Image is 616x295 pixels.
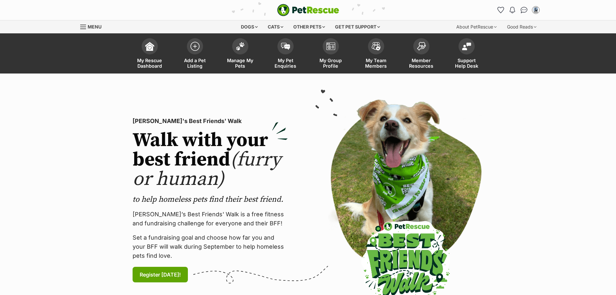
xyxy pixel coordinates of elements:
[452,58,481,69] span: Support Help Desk
[407,58,436,69] span: Member Resources
[277,4,339,16] img: logo-e224e6f780fb5917bec1dbf3a21bbac754714ae5b6737aabdf751b685950b380.svg
[507,5,518,15] button: Notifications
[145,42,154,51] img: dashboard-icon-eb2f2d2d3e046f16d808141f083e7271f6b2e854fb5c12c21221c1fb7104beca.svg
[316,58,345,69] span: My Group Profile
[417,42,426,51] img: member-resources-icon-8e73f808a243e03378d46382f2149f9095a855e16c252ad45f914b54edf8863c.svg
[281,43,290,50] img: pet-enquiries-icon-7e3ad2cf08bfb03b45e93fb7055b45f3efa6380592205ae92323e6603595dc1f.svg
[519,5,529,15] a: Conversations
[289,20,330,33] div: Other pets
[271,58,300,69] span: My Pet Enquiries
[218,35,263,74] a: Manage My Pets
[531,5,541,15] button: My account
[133,117,288,126] p: [PERSON_NAME]'s Best Friends' Walk
[399,35,444,74] a: Member Resources
[263,35,308,74] a: My Pet Enquiries
[362,58,391,69] span: My Team Members
[330,20,384,33] div: Get pet support
[127,35,172,74] a: My Rescue Dashboard
[180,58,210,69] span: Add a Pet Listing
[140,271,181,278] span: Register [DATE]!
[135,58,164,69] span: My Rescue Dashboard
[496,5,541,15] ul: Account quick links
[444,35,489,74] a: Support Help Desk
[496,5,506,15] a: Favourites
[133,194,288,205] p: to help homeless pets find their best friend.
[308,35,353,74] a: My Group Profile
[236,42,245,51] img: manage-my-pets-icon-02211641906a0b7f246fdf0571729dbe1e7629f14944591b6c1af311fb30b64b.svg
[263,20,288,33] div: Cats
[503,20,541,33] div: Good Reads
[277,4,339,16] a: PetRescue
[226,58,255,69] span: Manage My Pets
[372,42,381,51] img: team-members-icon-5396bd8760b3fe7c0b43da4ab00e1e3bb1a5d9ba89233759b79545d2d3fc5d0d.svg
[326,42,335,50] img: group-profile-icon-3fa3cf56718a62981997c0bc7e787c4b2cf8bcc04b72c1350f741eb67cf2f40e.svg
[510,7,515,13] img: notifications-46538b983faf8c2785f20acdc204bb7945ddae34d4c08c2a6579f10ce5e182be.svg
[452,20,501,33] div: About PetRescue
[190,42,200,51] img: add-pet-listing-icon-0afa8454b4691262ce3f59096e99ab1cd57d4a30225e0717b998d2c9b9846f56.svg
[133,210,288,228] p: [PERSON_NAME]’s Best Friends' Walk is a free fitness and fundraising challenge for everyone and t...
[133,131,288,189] h2: Walk with your best friend
[133,267,188,282] a: Register [DATE]!
[521,7,527,13] img: chat-41dd97257d64d25036548639549fe6c8038ab92f7586957e7f3b1b290dea8141.svg
[533,7,539,13] img: Melissa Mitchell profile pic
[236,20,262,33] div: Dogs
[80,20,106,32] a: Menu
[133,148,281,191] span: (furry or human)
[172,35,218,74] a: Add a Pet Listing
[353,35,399,74] a: My Team Members
[462,42,471,50] img: help-desk-icon-fdf02630f3aa405de69fd3d07c3f3aa587a6932b1a1747fa1d2bba05be0121f9.svg
[133,233,288,260] p: Set a fundraising goal and choose how far you and your BFF will walk during September to help hom...
[88,24,102,29] span: Menu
